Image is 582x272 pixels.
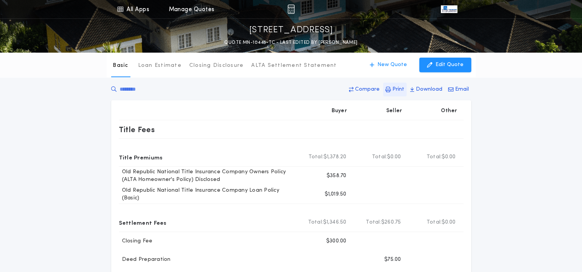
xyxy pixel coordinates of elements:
p: Old Republic National Title Insurance Company Owners Policy (ALTA Homeowner's Policy) Disclosed [119,168,298,184]
p: Email [455,86,469,93]
span: $0.00 [387,153,401,161]
p: $75.00 [384,256,401,264]
img: img [287,5,295,14]
p: Compare [355,86,380,93]
span: $0.00 [442,219,455,226]
button: Print [383,83,407,96]
span: $260.75 [381,219,401,226]
p: New Quote [377,61,407,69]
b: Total: [427,153,442,161]
p: Deed Preparation [119,256,171,264]
p: [STREET_ADDRESS] [249,24,333,36]
img: vs-icon [441,5,457,13]
button: Download [408,83,445,96]
p: Edit Quote [435,61,464,69]
span: $1,378.20 [324,153,346,161]
button: Email [446,83,471,96]
p: Seller [386,107,402,115]
p: $300.00 [326,237,347,245]
b: Total: [309,153,324,161]
p: $1,019.50 [325,191,346,198]
button: Edit Quote [419,58,471,72]
p: QUOTE MN-10445-TC - LAST EDITED BY [PERSON_NAME] [224,39,357,46]
span: $0.00 [442,153,455,161]
button: New Quote [362,58,415,72]
p: Closing Disclosure [189,62,244,70]
button: Compare [347,83,382,96]
b: Total: [308,219,324,226]
b: Total: [427,219,442,226]
p: Other [441,107,457,115]
p: Settlement Fees [119,216,167,229]
b: Total: [366,219,381,226]
p: $358.70 [327,172,347,180]
p: Title Premiums [119,151,163,163]
p: Old Republic National Title Insurance Company Loan Policy (Basic) [119,187,298,202]
p: ALTA Settlement Statement [251,62,337,70]
b: Total: [372,153,387,161]
span: $1,346.50 [323,219,346,226]
p: Download [416,86,442,93]
p: Closing Fee [119,237,153,245]
p: Basic [113,62,128,70]
p: Loan Estimate [138,62,182,70]
p: Buyer [332,107,347,115]
p: Print [392,86,404,93]
p: Title Fees [119,123,155,136]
